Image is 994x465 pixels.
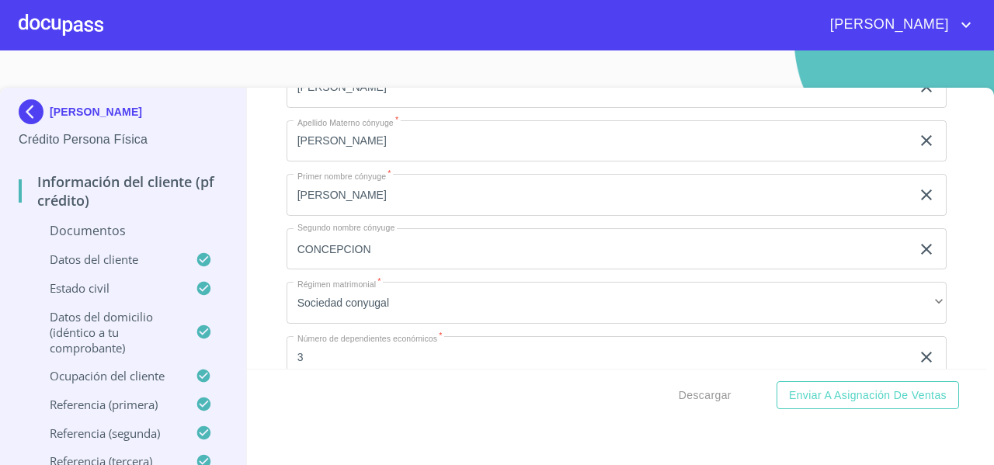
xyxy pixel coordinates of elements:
[19,368,196,383] p: Ocupación del Cliente
[19,99,50,124] img: Docupass spot blue
[19,309,196,356] p: Datos del domicilio (idéntico a tu comprobante)
[19,172,228,210] p: Información del cliente (PF crédito)
[917,240,936,259] button: clear input
[917,348,936,366] button: clear input
[19,425,196,441] p: Referencia (segunda)
[917,131,936,150] button: clear input
[19,397,196,412] p: Referencia (primera)
[777,381,959,410] button: Enviar a Asignación de Ventas
[818,12,957,37] span: [PERSON_NAME]
[19,252,196,267] p: Datos del cliente
[19,222,228,239] p: Documentos
[673,381,738,410] button: Descargar
[19,99,228,130] div: [PERSON_NAME]
[818,12,975,37] button: account of current user
[19,130,228,149] p: Crédito Persona Física
[50,106,142,118] p: [PERSON_NAME]
[917,186,936,204] button: clear input
[679,386,732,405] span: Descargar
[287,282,947,324] div: Sociedad conyugal
[789,386,947,405] span: Enviar a Asignación de Ventas
[19,280,196,296] p: Estado Civil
